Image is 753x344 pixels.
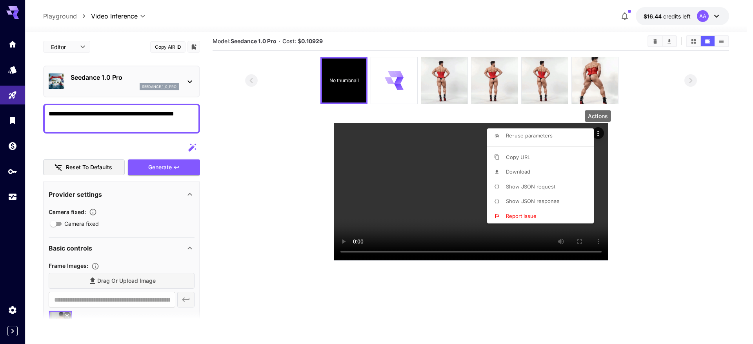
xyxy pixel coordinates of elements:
[506,132,553,139] span: Re-use parameters
[506,168,530,175] span: Download
[506,183,555,190] span: Show JSON request
[506,213,537,219] span: Report issue
[506,154,530,160] span: Copy URL
[585,110,611,122] div: Actions
[506,198,560,204] span: Show JSON response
